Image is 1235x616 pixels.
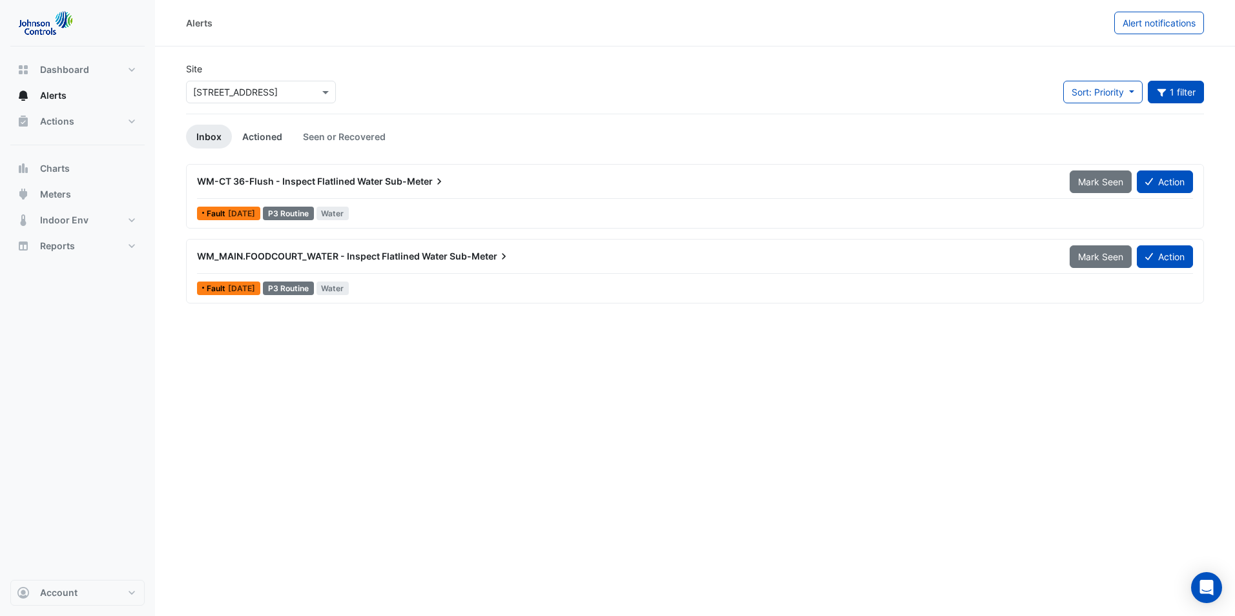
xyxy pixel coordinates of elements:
span: Alerts [40,89,67,102]
span: Actions [40,115,74,128]
div: P3 Routine [263,207,314,220]
span: Sort: Priority [1072,87,1124,98]
span: WM-CT 36-Flush - Inspect Flatlined Water [197,176,383,187]
div: Alerts [186,16,213,30]
button: Reports [10,233,145,259]
app-icon: Alerts [17,89,30,102]
label: Site [186,62,202,76]
span: Sub-Meter [385,175,446,188]
span: Fault [207,210,228,218]
button: Action [1137,170,1193,193]
app-icon: Meters [17,188,30,201]
app-icon: Indoor Env [17,214,30,227]
img: Company Logo [16,10,74,36]
div: P3 Routine [263,282,314,295]
app-icon: Reports [17,240,30,252]
span: Sub-Meter [450,250,510,263]
a: Seen or Recovered [293,125,396,149]
span: WM_MAIN.FOODCOURT_WATER - Inspect Flatlined Water [197,251,448,262]
button: Account [10,580,145,606]
span: Indoor Env [40,214,88,227]
a: Inbox [186,125,232,149]
button: Meters [10,181,145,207]
button: Sort: Priority [1063,81,1143,103]
span: Reports [40,240,75,252]
span: Alert notifications [1123,17,1196,28]
span: Mon 15-Sep-2025 14:00 AEST [228,209,255,218]
button: Action [1137,245,1193,268]
span: Thu 12-Jun-2025 19:15 AEST [228,283,255,293]
span: Meters [40,188,71,201]
button: Actions [10,108,145,134]
span: Charts [40,162,70,175]
span: Water [317,282,349,295]
button: Alert notifications [1114,12,1204,34]
button: Alerts [10,83,145,108]
span: Dashboard [40,63,89,76]
span: Water [317,207,349,220]
span: Fault [207,285,228,293]
app-icon: Actions [17,115,30,128]
span: Mark Seen [1078,176,1123,187]
button: Indoor Env [10,207,145,233]
button: Mark Seen [1070,170,1132,193]
app-icon: Charts [17,162,30,175]
span: Mark Seen [1078,251,1123,262]
button: Mark Seen [1070,245,1132,268]
button: Charts [10,156,145,181]
app-icon: Dashboard [17,63,30,76]
a: Actioned [232,125,293,149]
div: Open Intercom Messenger [1191,572,1222,603]
span: Account [40,586,78,599]
button: 1 filter [1148,81,1205,103]
button: Dashboard [10,57,145,83]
